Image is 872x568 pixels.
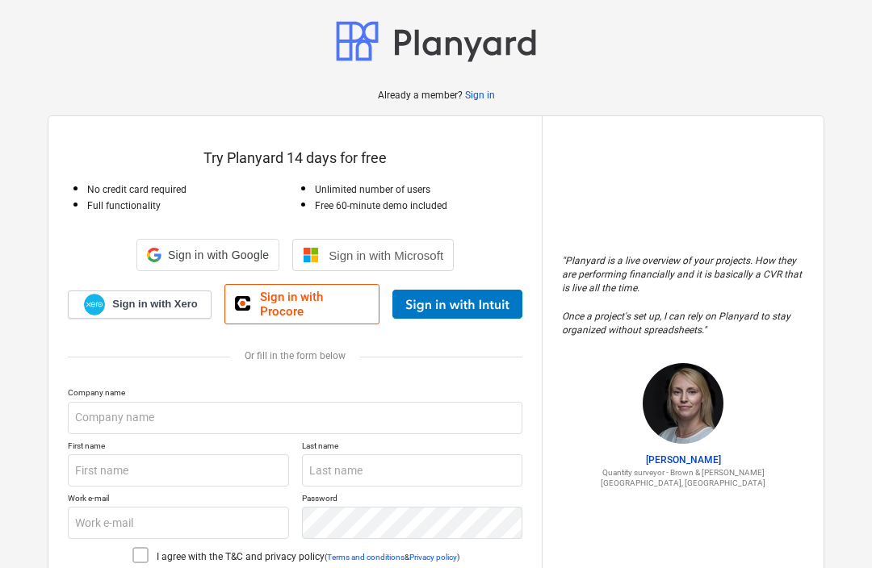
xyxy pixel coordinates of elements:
a: Sign in with Xero [68,290,212,319]
input: First name [68,454,289,487]
div: Sign in with Google [136,239,279,271]
img: Microsoft logo [303,247,319,263]
input: Work e-mail [68,507,289,539]
p: Last name [302,441,523,454]
p: ( & ) [325,552,459,562]
span: Sign in with Google [168,248,269,261]
span: Sign in with Procore [260,290,369,319]
p: Already a member? [378,89,465,102]
p: Password [302,493,523,507]
p: [PERSON_NAME] [562,453,804,467]
p: [GEOGRAPHIC_DATA], [GEOGRAPHIC_DATA] [562,478,804,488]
p: Full functionality [87,199,296,213]
input: Last name [302,454,523,487]
p: Try Planyard 14 days for free [68,148,522,168]
p: Company name [68,387,522,401]
img: Claire Hill [643,363,723,444]
p: First name [68,441,289,454]
p: " Planyard is a live overview of your projects. How they are performing financially and it is bas... [562,254,804,337]
p: No credit card required [87,183,296,197]
a: Terms and conditions [327,553,405,562]
input: Company name [68,402,522,434]
p: Work e-mail [68,493,289,507]
p: Quantity surveyor - Brown & [PERSON_NAME] [562,467,804,478]
p: Unlimited number of users [315,183,523,197]
div: Or fill in the form below [68,350,522,361]
img: Xero logo [84,294,105,315]
a: Sign in [465,89,495,102]
span: Sign in with Microsoft [329,248,443,262]
p: Free 60-minute demo included [315,199,523,213]
a: Sign in with Procore [224,284,379,324]
span: Sign in with Xero [112,297,197,311]
p: I agree with the T&C and privacy policy [157,550,325,564]
a: Privacy policy [409,553,457,562]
